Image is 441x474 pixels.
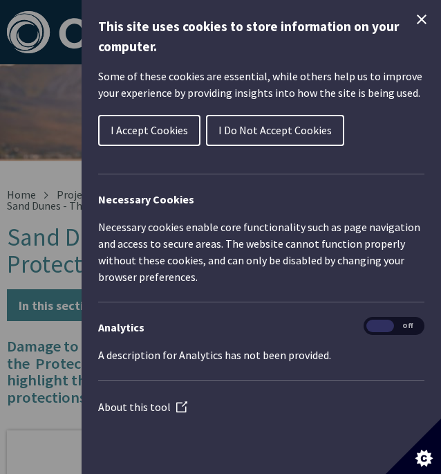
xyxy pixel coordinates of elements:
[98,347,424,363] p: A description for Analytics has not been provided.
[98,219,424,285] p: Necessary cookies enable core functionality such as page navigation and access to secure areas. T...
[413,11,430,28] button: Close Cookie Control
[98,115,200,146] button: I Accept Cookies
[394,320,422,333] span: Off
[98,68,424,101] p: Some of these cookies are essential, while others help us to improve your experience by providing...
[386,419,441,474] button: Set cookie preferences
[366,320,394,333] span: On
[206,115,344,146] button: I Do Not Accept Cookies
[98,191,424,208] h2: Necessary Cookies
[218,123,332,137] span: I Do Not Accept Cookies
[98,319,424,336] h3: Analytics
[98,400,187,414] a: About this tool
[111,123,188,137] span: I Accept Cookies
[98,17,424,57] h1: This site uses cookies to store information on your computer.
